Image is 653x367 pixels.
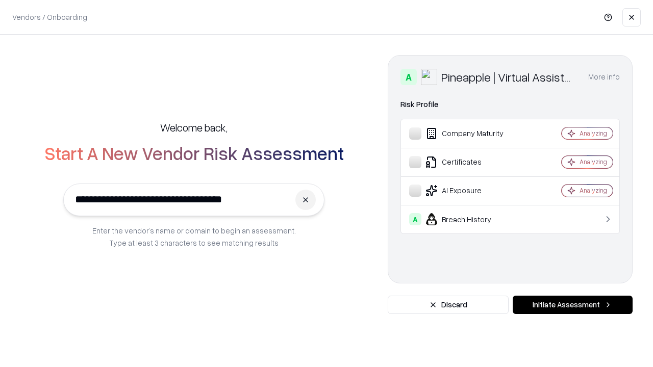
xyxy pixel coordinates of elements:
button: Discard [388,296,509,314]
button: More info [588,68,620,86]
div: Pineapple | Virtual Assistant Agency [441,69,576,85]
p: Vendors / Onboarding [12,12,87,22]
p: Enter the vendor’s name or domain to begin an assessment. Type at least 3 characters to see match... [92,224,296,249]
h2: Start A New Vendor Risk Assessment [44,143,344,163]
div: AI Exposure [409,185,531,197]
div: A [400,69,417,85]
button: Initiate Assessment [513,296,633,314]
div: Certificates [409,156,531,168]
div: Risk Profile [400,98,620,111]
img: Pineapple | Virtual Assistant Agency [421,69,437,85]
div: Company Maturity [409,127,531,140]
div: Breach History [409,213,531,225]
div: Analyzing [580,158,607,166]
div: Analyzing [580,186,607,195]
div: Analyzing [580,129,607,138]
div: A [409,213,421,225]
h5: Welcome back, [160,120,228,135]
